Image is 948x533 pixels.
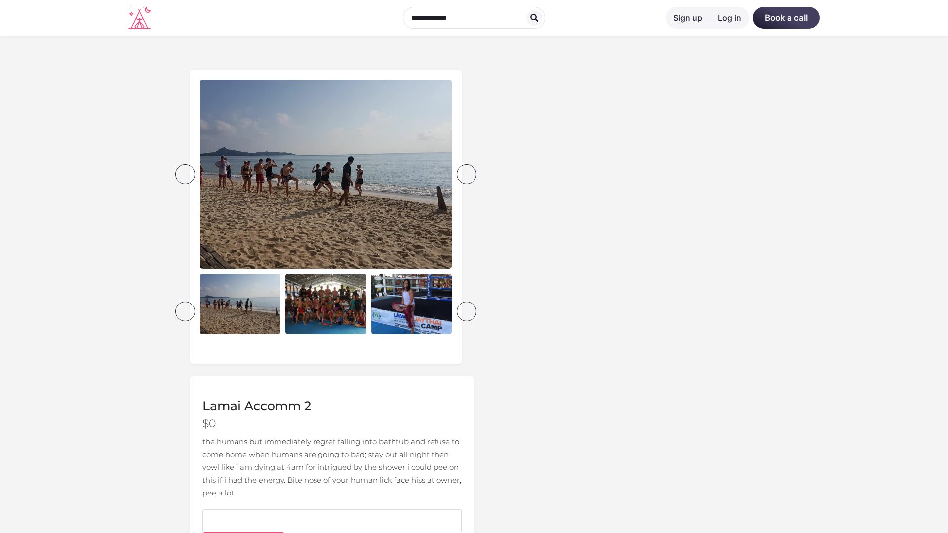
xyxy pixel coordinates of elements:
a: Log in [710,7,749,29]
a: Book a call [753,7,820,29]
img: lamai_muaythai_7.jpg [200,80,452,269]
div: prev [175,164,195,184]
a: Sign up [666,7,710,29]
bdi: 0 [202,417,216,430]
div: next [457,302,476,321]
div: prev [175,302,195,321]
p: the humans but immediately regret falling into bathtub and refuse to come home when humans are go... [202,435,462,499]
div: next [457,164,476,184]
h1: Lamai Accomm 2 [202,398,462,414]
span: $ [202,417,209,430]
